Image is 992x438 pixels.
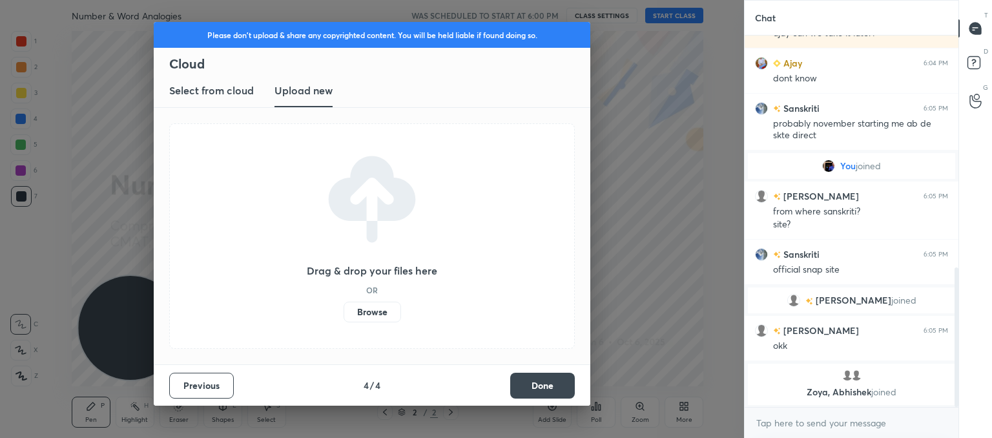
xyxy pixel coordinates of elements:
[840,161,856,171] span: You
[781,189,859,203] h6: [PERSON_NAME]
[871,386,896,398] span: joined
[773,205,948,218] div: from where sanskriti?
[841,369,854,382] img: default.png
[169,83,254,98] h3: Select from cloud
[924,327,948,335] div: 6:05 PM
[755,102,768,115] img: 47cad4a4b5034e5d87b01afa47fff56f.jpg
[274,83,333,98] h3: Upload new
[787,294,800,307] img: default.png
[856,161,881,171] span: joined
[745,36,958,408] div: grid
[169,56,590,72] h2: Cloud
[755,248,768,261] img: 47cad4a4b5034e5d87b01afa47fff56f.jpg
[755,190,768,203] img: default.png
[755,57,768,70] img: 70b11900ab7e452f8f42c12fabd8cef3.jpg
[984,10,988,20] p: T
[816,295,891,306] span: [PERSON_NAME]
[510,373,575,399] button: Done
[755,324,768,337] img: default.png
[924,105,948,112] div: 6:05 PM
[773,264,948,276] div: official snap site
[983,83,988,92] p: G
[924,59,948,67] div: 6:04 PM
[773,218,948,231] div: site?
[745,1,786,35] p: Chat
[924,193,948,200] div: 6:05 PM
[773,72,948,85] div: dont know
[773,340,948,353] div: okk
[756,387,947,397] p: Zoya, Abhishek
[375,379,380,392] h4: 4
[773,193,781,200] img: no-rating-badge.077c3623.svg
[773,105,781,112] img: no-rating-badge.077c3623.svg
[370,379,374,392] h4: /
[781,101,820,115] h6: Sanskriti
[773,251,781,258] img: no-rating-badge.077c3623.svg
[781,56,802,70] h6: Ajay
[984,47,988,56] p: D
[781,324,859,337] h6: [PERSON_NAME]
[781,247,820,261] h6: Sanskriti
[850,369,863,382] img: default.png
[891,295,916,306] span: joined
[805,298,813,305] img: no-rating-badge.077c3623.svg
[169,373,234,399] button: Previous
[822,160,835,172] img: a0f30a0c6af64d7ea217c9f4bc3710fc.jpg
[366,286,378,294] h5: OR
[773,328,781,335] img: no-rating-badge.077c3623.svg
[773,118,948,142] div: probably november starting me ab de skte direct
[154,22,590,48] div: Please don't upload & share any copyrighted content. You will be held liable if found doing so.
[773,59,781,67] img: Learner_Badge_beginner_1_8b307cf2a0.svg
[307,266,437,276] h3: Drag & drop your files here
[364,379,369,392] h4: 4
[924,251,948,258] div: 6:05 PM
